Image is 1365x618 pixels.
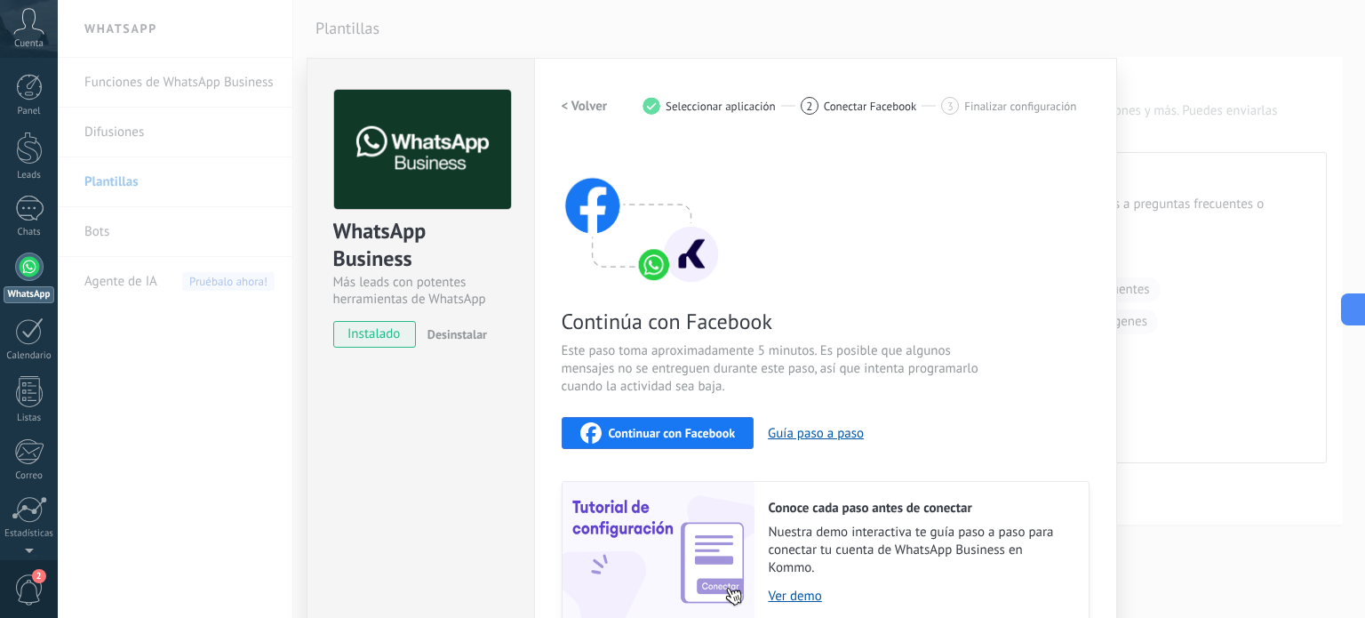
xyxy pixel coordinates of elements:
[609,427,736,439] span: Continuar con Facebook
[562,342,985,396] span: Este paso toma aproximadamente 5 minutos. Es posible que algunos mensajes no se entreguen durante...
[333,274,508,308] div: Más leads con potentes herramientas de WhatsApp
[562,417,754,449] button: Continuar con Facebook
[4,528,55,540] div: Estadísticas
[964,100,1076,113] span: Finalizar configuración
[947,99,954,114] span: 3
[4,170,55,181] div: Leads
[420,321,487,348] button: Desinstalar
[769,588,1071,605] a: Ver demo
[334,90,511,210] img: logo_main.png
[562,90,608,122] button: < Volver
[562,143,722,285] img: connect with facebook
[768,425,864,442] button: Guía paso a paso
[334,321,415,348] span: instalado
[562,98,608,115] h2: < Volver
[4,470,55,482] div: Correo
[4,413,55,424] div: Listas
[769,500,1071,517] h2: Conoce cada paso antes de conectar
[769,524,1071,577] span: Nuestra demo interactiva te guía paso a paso para conectar tu cuenta de WhatsApp Business en Kommo.
[562,308,985,335] span: Continúa con Facebook
[32,569,46,583] span: 2
[14,38,44,50] span: Cuenta
[824,100,917,113] span: Conectar Facebook
[427,326,487,342] span: Desinstalar
[4,286,54,303] div: WhatsApp
[4,350,55,362] div: Calendario
[806,99,812,114] span: 2
[4,227,55,238] div: Chats
[333,217,508,274] div: WhatsApp Business
[666,100,776,113] span: Seleccionar aplicación
[4,106,55,117] div: Panel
